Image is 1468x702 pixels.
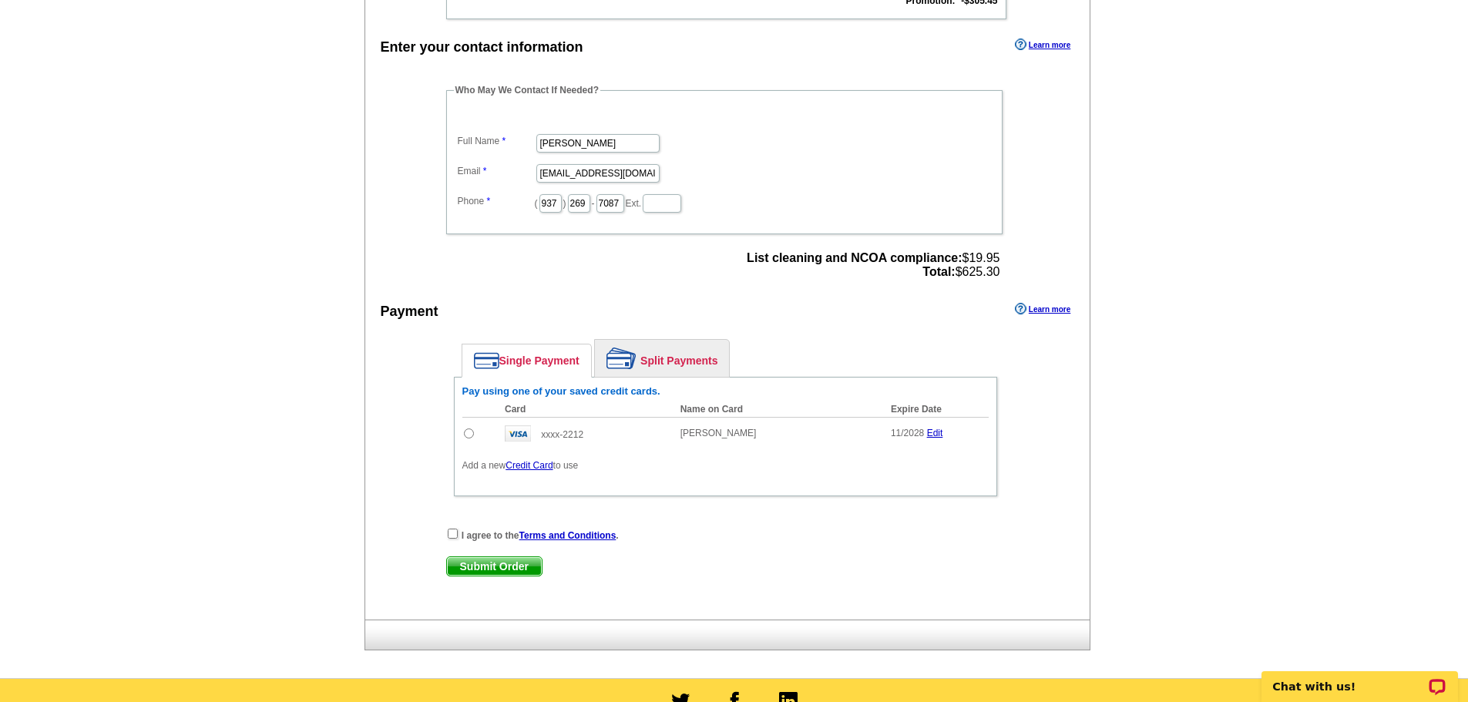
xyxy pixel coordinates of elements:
th: Expire Date [883,401,989,418]
span: $19.95 $625.30 [747,251,999,279]
label: Phone [458,194,535,208]
a: Learn more [1015,303,1070,315]
span: xxxx-2212 [541,429,583,440]
a: Terms and Conditions [519,530,616,541]
span: [PERSON_NAME] [680,428,757,438]
strong: Total: [922,265,955,278]
img: visa.gif [505,425,531,442]
label: Full Name [458,134,535,148]
img: split-payment.png [606,348,637,369]
strong: List cleaning and NCOA compliance: [747,251,962,264]
span: Submit Order [447,557,542,576]
label: Email [458,164,535,178]
p: Add a new to use [462,458,989,472]
iframe: LiveChat chat widget [1251,653,1468,702]
legend: Who May We Contact If Needed? [454,83,600,97]
th: Name on Card [673,401,883,418]
a: Edit [927,428,943,438]
dd: ( ) - Ext. [454,190,995,214]
a: Single Payment [462,344,591,377]
a: Learn more [1015,39,1070,51]
strong: I agree to the . [462,530,619,541]
h6: Pay using one of your saved credit cards. [462,385,989,398]
a: Split Payments [595,340,729,377]
a: Credit Card [506,460,553,471]
th: Card [497,401,673,418]
div: Enter your contact information [381,37,583,58]
span: 11/2028 [891,428,924,438]
img: single-payment.png [474,352,499,369]
div: Payment [381,301,438,322]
